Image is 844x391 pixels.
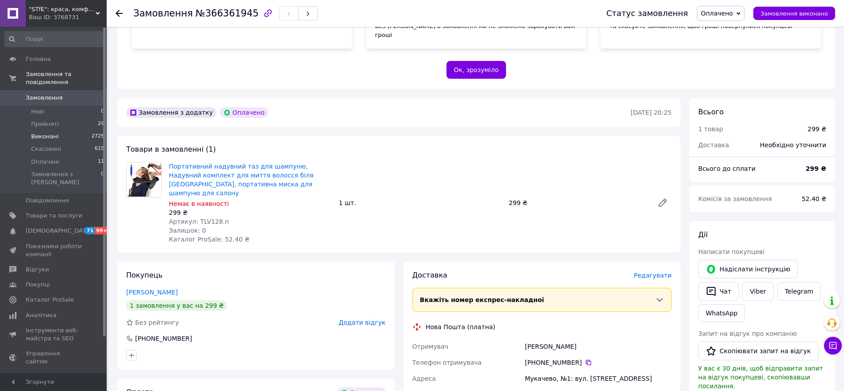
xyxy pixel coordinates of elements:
[698,141,729,149] span: Доставка
[101,170,104,186] span: 0
[26,227,92,235] span: [DEMOGRAPHIC_DATA]
[698,330,797,337] span: Запит на відгук про компанію
[26,212,82,220] span: Товари та послуги
[31,145,61,153] span: Скасовані
[412,271,448,279] span: Доставка
[698,342,818,360] button: Скопіювати запит на відгук
[523,371,673,387] div: Мукачево, №1: вул. [STREET_ADDRESS]
[169,236,249,243] span: Каталог ProSale: 52.40 ₴
[654,194,672,212] a: Редагувати
[698,230,708,239] span: Дії
[220,107,268,118] div: Оплачено
[126,107,216,118] div: Замовлення з додатку
[26,70,107,86] span: Замовлення та повідомлення
[606,9,688,18] div: Статус замовлення
[126,300,227,311] div: 1 замовлення у вас на 299 ₴
[698,125,723,133] span: 1 товар
[26,197,69,205] span: Повідомлення
[802,195,826,202] span: 52.40 ₴
[420,296,544,303] span: Вкажіть номер експрес-накладної
[31,108,44,116] span: Нові
[169,227,206,234] span: Залишок: 0
[169,200,229,207] span: Немає в наявності
[26,296,74,304] span: Каталог ProSale
[701,10,733,17] span: Оплачено
[698,304,745,322] a: WhatsApp
[133,8,193,19] span: Замовлення
[126,145,216,153] span: Товари в замовленні (1)
[26,55,51,63] span: Головна
[824,337,842,355] button: Чат з покупцем
[169,163,313,197] a: Портативний надувний таз для шампуню, Надувний комплект для миття волосся біля [GEOGRAPHIC_DATA],...
[116,9,123,18] div: Повернутися назад
[101,108,104,116] span: 0
[698,108,724,116] span: Всього
[134,334,193,343] div: [PHONE_NUMBER]
[412,343,448,350] span: Отримувач
[169,218,229,225] span: Артикул: TLV128.n
[412,359,482,366] span: Телефон отримувача
[760,10,828,17] span: Замовлення виконано
[31,120,59,128] span: Прийняті
[31,170,101,186] span: Замовлення з [PERSON_NAME]
[135,319,179,326] span: Без рейтингу
[424,322,498,331] div: Нова Пошта (платна)
[742,282,773,301] a: Viber
[31,133,59,141] span: Виконані
[4,31,105,47] input: Пошук
[753,7,835,20] button: Замовлення виконано
[698,260,798,278] button: Надіслати інструкцію
[126,271,163,279] span: Покупець
[523,339,673,355] div: [PERSON_NAME]
[29,13,107,21] div: Ваш ID: 3768731
[127,163,161,197] img: Портативний надувний таз для шампуню, Надувний комплект для миття волосся біля ліжка, портативна ...
[339,319,385,326] span: Додати відгук
[698,165,756,172] span: Всього до сплати
[26,242,82,258] span: Показники роботи компанії
[98,158,104,166] span: 11
[95,145,104,153] span: 615
[31,158,59,166] span: Оплачені
[26,350,82,366] span: Управління сайтом
[375,22,578,40] div: Без [PERSON_NAME] в замовленні ми не зможемо зарахувати вам гроші
[335,197,505,209] div: 1 шт.
[95,227,109,234] span: 99+
[698,282,739,301] button: Чат
[126,289,178,296] a: [PERSON_NAME]
[98,120,104,128] span: 29
[29,5,96,13] span: "STfE": краса, комфорт і задоволення!
[26,327,82,343] span: Інструменти веб-майстра та SEO
[698,195,772,202] span: Комісія за замовлення
[446,61,506,79] button: Ок, зрозуміло
[26,266,49,274] span: Відгуки
[169,208,332,217] div: 299 ₴
[755,135,832,155] div: Необхідно уточнити
[808,125,826,133] div: 299 ₴
[634,272,672,279] span: Редагувати
[777,282,821,301] a: Telegram
[26,94,63,102] span: Замовлення
[698,248,764,255] span: Написати покупцеві
[505,197,650,209] div: 299 ₴
[26,311,56,319] span: Аналітика
[92,133,104,141] span: 2725
[412,375,436,382] span: Адреса
[631,109,672,116] time: [DATE] 20:25
[84,227,95,234] span: 71
[26,281,50,289] span: Покупці
[806,165,826,172] b: 299 ₴
[525,358,672,367] div: [PHONE_NUMBER]
[196,8,259,19] span: №366361945
[698,365,823,390] span: У вас є 30 днів, щоб відправити запит на відгук покупцеві, скопіювавши посилання.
